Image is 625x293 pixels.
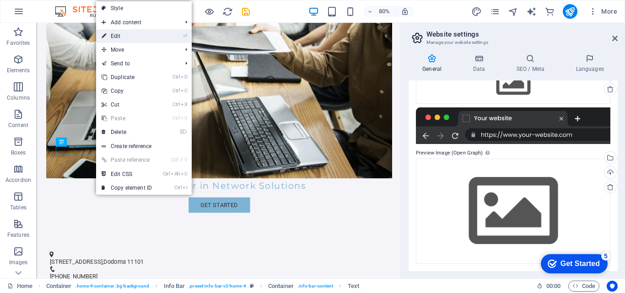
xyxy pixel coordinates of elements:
i: Ctrl [174,185,182,191]
span: . preset-info-bar-v3-home-4 [189,281,246,292]
p: Content [8,122,28,129]
i: Ctrl [163,171,170,177]
i: D [181,74,187,80]
h4: General [409,54,459,73]
i: Commerce [544,6,555,17]
i: Design (Ctrl+Alt+Y) [471,6,482,17]
div: 5 [68,2,77,11]
i: Ctrl [172,115,180,121]
button: 80% [363,6,396,17]
span: Click to select. Double-click to edit [164,281,185,292]
button: design [471,6,482,17]
i: Alt [171,171,180,177]
button: pages [490,6,501,17]
a: Ctrl⇧VPaste reference [96,153,157,167]
div: Select files from the file manager, stock photos, or upload file(s) [416,61,610,104]
i: Navigator [508,6,518,17]
button: commerce [544,6,555,17]
a: CtrlCCopy [96,84,157,98]
div: Get Started [27,10,66,18]
h4: SEO / Meta [502,54,562,73]
h6: Session time [537,281,561,292]
span: : [553,282,554,289]
a: CtrlICopy element ID [96,181,157,195]
p: Favorites [6,39,30,47]
i: This element is a customizable preset [250,283,254,288]
i: C [181,88,187,94]
button: save [240,6,251,17]
a: CtrlVPaste [96,112,157,125]
i: AI Writer [526,6,537,17]
i: ⌦ [180,129,187,135]
h3: Manage your website settings [426,38,599,47]
nav: breadcrumb [46,281,359,292]
button: More [585,4,621,19]
a: ⏎Edit [96,29,157,43]
a: Click to cancel selection. Double-click to open Pages [7,281,32,292]
p: Accordion [5,176,31,184]
button: Usercentrics [607,281,618,292]
h6: 80% [377,6,392,17]
img: Editor Logo [53,6,121,17]
i: ⇧ [179,157,183,163]
span: Click to select. Double-click to edit [348,281,359,292]
a: CtrlXCut [96,98,157,112]
i: Ctrl [171,157,178,163]
i: Pages (Ctrl+Alt+S) [490,6,500,17]
a: CtrlAltCEdit CSS [96,167,157,181]
a: ⌦Delete [96,125,157,139]
i: Ctrl [172,101,180,107]
button: navigator [508,6,519,17]
i: V [181,115,187,121]
i: Publish [565,6,575,17]
div: Get Started 5 items remaining, 0% complete [7,5,74,24]
h2: Website settings [426,30,618,38]
a: Create reference [96,139,192,153]
i: Ctrl [172,88,180,94]
span: Move [96,43,178,57]
span: Click to select. Double-click to edit [268,281,294,292]
i: X [181,101,187,107]
div: Select files from the file manager, stock photos, or upload file(s) [416,159,610,263]
span: More [588,7,617,16]
a: CtrlDDuplicate [96,70,157,84]
i: On resize automatically adjust zoom level to fit chosen device. [401,7,409,16]
p: Images [9,259,28,266]
i: C [181,171,187,177]
span: 00 00 [546,281,560,292]
span: Click to select. Double-click to edit [46,281,72,292]
p: Boxes [11,149,26,156]
p: Columns [7,94,30,101]
p: Tables [10,204,27,211]
h4: Languages [562,54,618,73]
a: Style [96,1,192,15]
span: . info-bar-content [297,281,334,292]
button: Code [568,281,599,292]
label: Preview Image (Open Graph) [416,148,610,159]
i: Save (Ctrl+S) [241,6,251,17]
p: Features [7,231,29,239]
span: Code [572,281,595,292]
span: Add content [96,16,178,29]
button: text_generator [526,6,537,17]
i: V [184,157,187,163]
h4: Data [459,54,502,73]
button: publish [563,4,577,19]
span: . home-4-container .bg-background [75,281,149,292]
a: Send to [96,57,178,70]
button: reload [222,6,233,17]
i: Ctrl [172,74,180,80]
p: Elements [7,67,30,74]
i: ⏎ [183,33,187,39]
i: I [183,185,187,191]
